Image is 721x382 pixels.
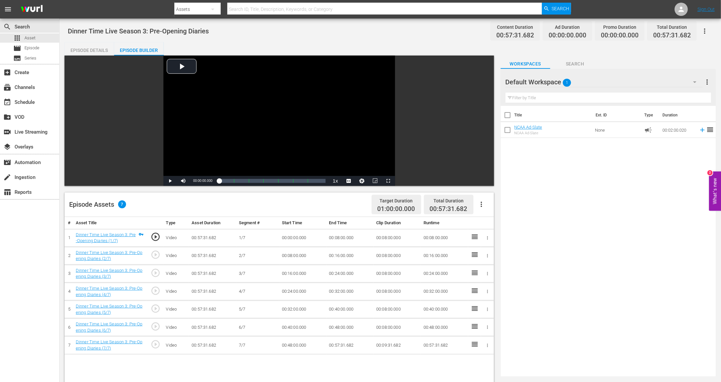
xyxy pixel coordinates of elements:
[151,250,161,260] span: play_circle_outline
[236,247,279,265] td: 2/7
[3,98,11,106] span: Schedule
[327,283,374,301] td: 00:32:00.000
[327,229,374,247] td: 00:08:00.000
[24,45,39,51] span: Episode
[219,179,326,183] div: Progress Bar
[236,265,279,282] td: 3/7
[327,301,374,318] td: 00:40:00.000
[3,143,11,151] span: Overlays
[189,247,236,265] td: 00:57:31.682
[421,265,468,282] td: 00:24:00.000
[189,301,236,318] td: 00:57:31.682
[65,283,73,301] td: 4
[703,74,711,90] button: more_vert
[65,217,73,229] th: #
[163,217,189,229] th: Type
[506,73,703,91] div: Default Workspace
[496,32,534,39] span: 00:57:31.682
[496,22,534,32] div: Content Duration
[236,301,279,318] td: 5/7
[163,336,189,354] td: Video
[593,122,642,138] td: None
[24,35,35,41] span: Asset
[550,60,600,68] span: Search
[644,126,652,134] span: Ad
[3,158,11,166] span: Automation
[421,217,468,229] th: Runtime
[193,179,212,183] span: 00:00:00.000
[3,83,11,91] span: Channels
[653,22,691,32] div: Total Duration
[698,7,715,12] a: Sign Out
[601,32,639,39] span: 00:00:00.000
[421,336,468,354] td: 00:57:31.682
[342,176,355,186] button: Captions
[329,176,342,186] button: Playback Rate
[355,176,369,186] button: Jump To Time
[279,336,327,354] td: 00:48:00.000
[658,106,698,124] th: Duration
[421,283,468,301] td: 00:32:00.000
[515,106,592,124] th: Title
[236,318,279,336] td: 6/7
[515,125,542,130] a: NCAA Ad-Slate
[114,42,164,56] button: Episode Builder
[16,2,48,17] img: ans4CAIJ8jUAAAAAAAAAAAAAAAAAAAAAAAAgQb4GAAAAAAAAAAAAAAAAAAAAAAAAJMjXAAAAAAAAAAAAAAAAAAAAAAAAgAT5G...
[430,196,468,205] div: Total Duration
[65,42,114,58] div: Episode Details
[430,205,468,213] span: 00:57:31.682
[65,336,73,354] td: 7
[3,173,11,181] span: Ingestion
[374,336,421,354] td: 00:09:31.682
[163,301,189,318] td: Video
[65,247,73,265] td: 2
[76,321,143,333] a: Dinner Time Live Season 3: Pre-Opening Diaries (6/7)
[236,229,279,247] td: 1/7
[549,32,586,39] span: 00:00:00.000
[73,217,146,229] th: Asset Title
[374,265,421,282] td: 00:08:00.000
[65,265,73,282] td: 3
[601,22,639,32] div: Promo Duration
[501,60,550,68] span: Workspaces
[369,176,382,186] button: Picture-in-Picture
[189,318,236,336] td: 00:57:31.682
[374,301,421,318] td: 00:08:00.000
[76,304,143,315] a: Dinner Time Live Season 3: Pre-Opening Diaries (5/7)
[660,122,696,138] td: 00:02:00.020
[378,196,415,205] div: Target Duration
[374,283,421,301] td: 00:08:00.000
[563,76,571,90] span: 1
[65,301,73,318] td: 5
[699,126,706,134] svg: Add to Episode
[65,229,73,247] td: 1
[189,283,236,301] td: 00:57:31.682
[163,283,189,301] td: Video
[706,126,714,134] span: reorder
[189,229,236,247] td: 00:57:31.682
[542,3,571,15] button: Search
[374,229,421,247] td: 00:08:00.000
[374,247,421,265] td: 00:08:00.000
[151,286,161,296] span: play_circle_outline
[236,336,279,354] td: 7/7
[69,200,126,208] div: Episode Assets
[279,283,327,301] td: 00:24:00.000
[151,268,161,278] span: play_circle_outline
[236,217,279,229] th: Segment #
[327,247,374,265] td: 00:16:00.000
[24,55,36,62] span: Series
[327,265,374,282] td: 00:24:00.000
[4,5,12,13] span: menu
[163,176,177,186] button: Play
[421,301,468,318] td: 00:40:00.000
[279,301,327,318] td: 00:32:00.000
[163,56,395,186] div: Video Player
[151,232,161,242] span: play_circle_outline
[151,321,161,331] span: play_circle_outline
[76,286,143,297] a: Dinner Time Live Season 3: Pre-Opening Diaries (4/7)
[13,44,21,52] span: Episode
[421,247,468,265] td: 00:16:00.000
[151,304,161,314] span: play_circle_outline
[65,318,73,336] td: 6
